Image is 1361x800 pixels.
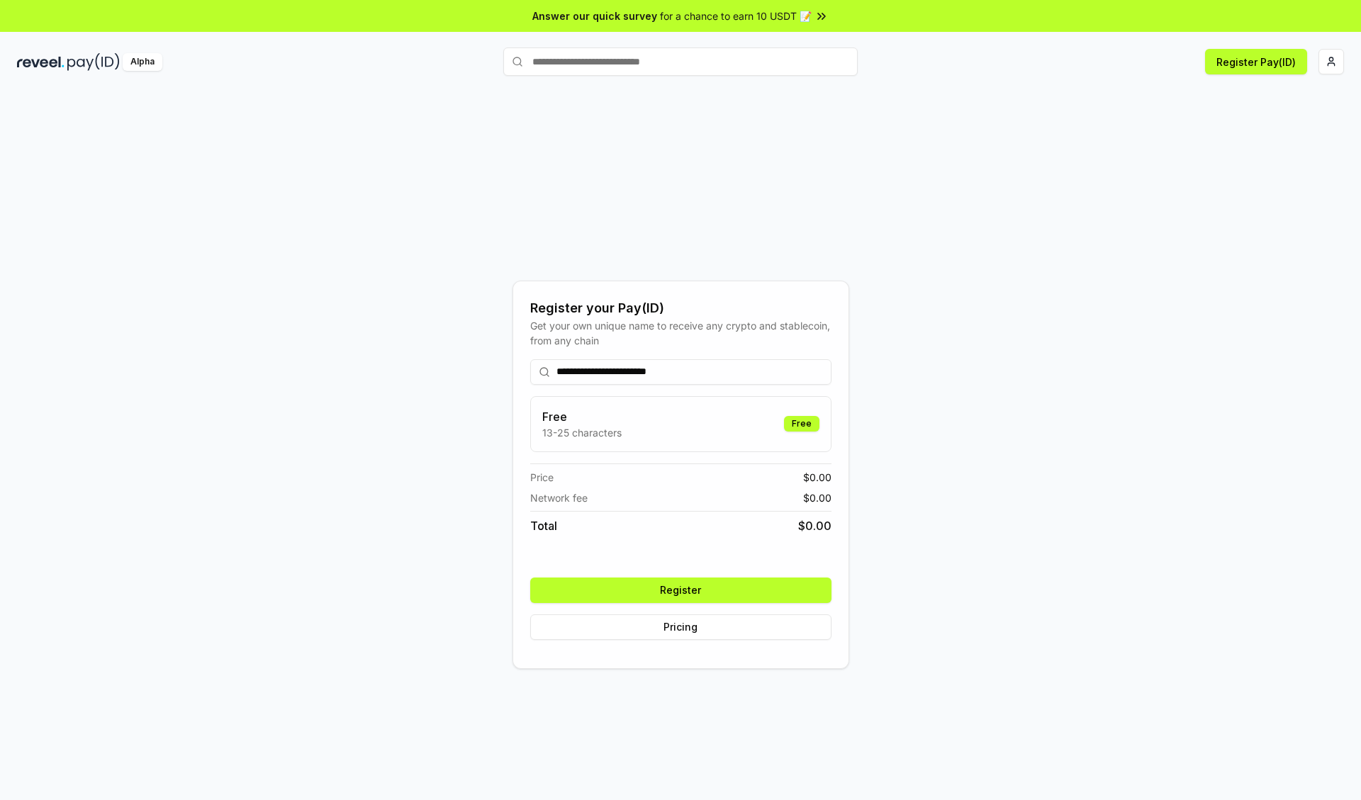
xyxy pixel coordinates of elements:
[17,53,65,71] img: reveel_dark
[542,425,622,440] p: 13-25 characters
[530,470,554,485] span: Price
[784,416,819,432] div: Free
[530,517,557,534] span: Total
[530,298,831,318] div: Register your Pay(ID)
[1205,49,1307,74] button: Register Pay(ID)
[530,318,831,348] div: Get your own unique name to receive any crypto and stablecoin, from any chain
[542,408,622,425] h3: Free
[803,470,831,485] span: $ 0.00
[67,53,120,71] img: pay_id
[530,490,588,505] span: Network fee
[660,9,812,23] span: for a chance to earn 10 USDT 📝
[123,53,162,71] div: Alpha
[532,9,657,23] span: Answer our quick survey
[530,578,831,603] button: Register
[530,614,831,640] button: Pricing
[798,517,831,534] span: $ 0.00
[803,490,831,505] span: $ 0.00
